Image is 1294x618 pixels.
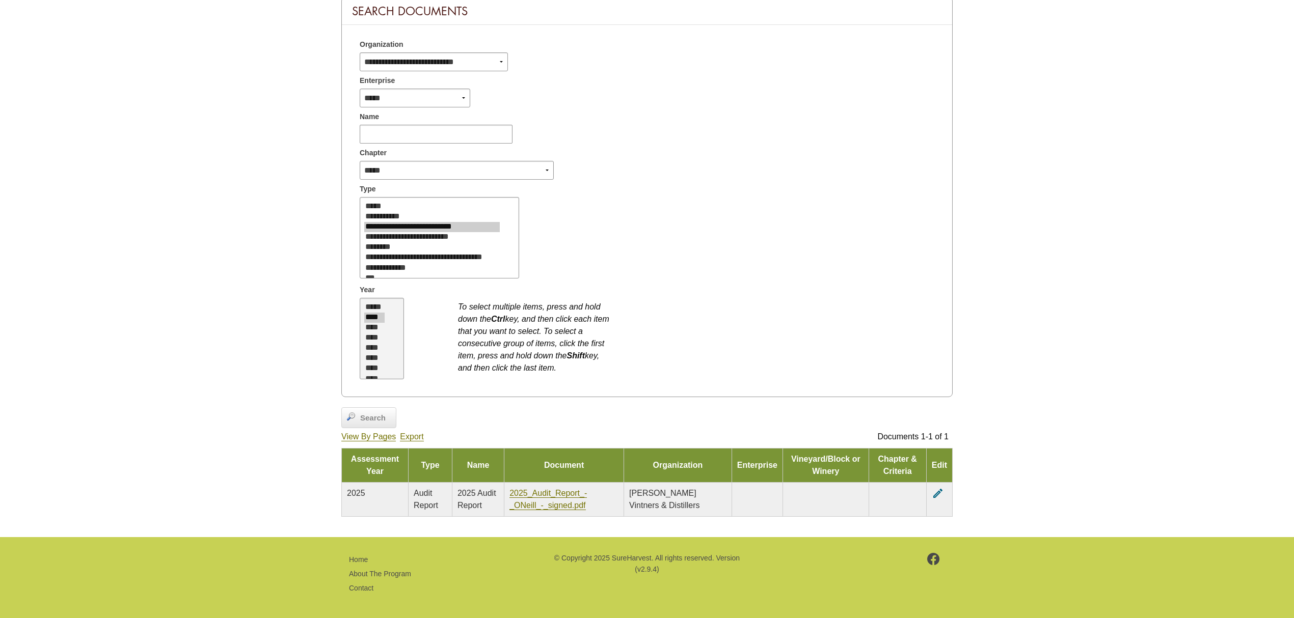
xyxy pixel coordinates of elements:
[869,448,926,482] td: Chapter & Criteria
[783,448,869,482] td: Vineyard/Block or Winery
[342,448,409,482] td: Assessment Year
[360,148,387,158] span: Chapter
[347,412,355,420] img: magnifier.png
[360,39,403,50] span: Organization
[360,184,376,194] span: Type
[360,111,379,122] span: Name
[349,584,373,592] a: Contact
[347,489,365,497] span: 2025
[504,448,624,482] td: Document
[926,448,952,482] td: Edit
[567,351,585,360] b: Shift
[491,315,505,323] b: Ctrl
[409,448,452,482] td: Type
[927,553,940,565] img: footer-facebook.png
[932,487,944,499] i: edit
[414,489,438,510] span: Audit Report
[932,489,944,497] a: edit
[349,570,411,578] a: About The Program
[355,412,391,424] span: Search
[349,555,368,564] a: Home
[341,407,396,429] a: Search
[452,448,504,482] td: Name
[341,432,396,441] a: View By Pages
[732,448,783,482] td: Enterprise
[360,75,395,86] span: Enterprise
[877,432,949,441] span: Documents 1-1 of 1
[458,296,611,374] div: To select multiple items, press and hold down the key, and then click each item that you want to ...
[360,285,375,295] span: Year
[553,552,741,575] p: © Copyright 2025 SureHarvest. All rights reserved. Version (v2.9.4)
[629,489,699,510] span: [PERSON_NAME] Vintners & Distillers
[457,489,496,510] span: 2025 Audit Report
[509,489,587,510] a: 2025_Audit_Report_-_ONeill_-_signed.pdf
[400,432,423,441] a: Export
[624,448,732,482] td: Organization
